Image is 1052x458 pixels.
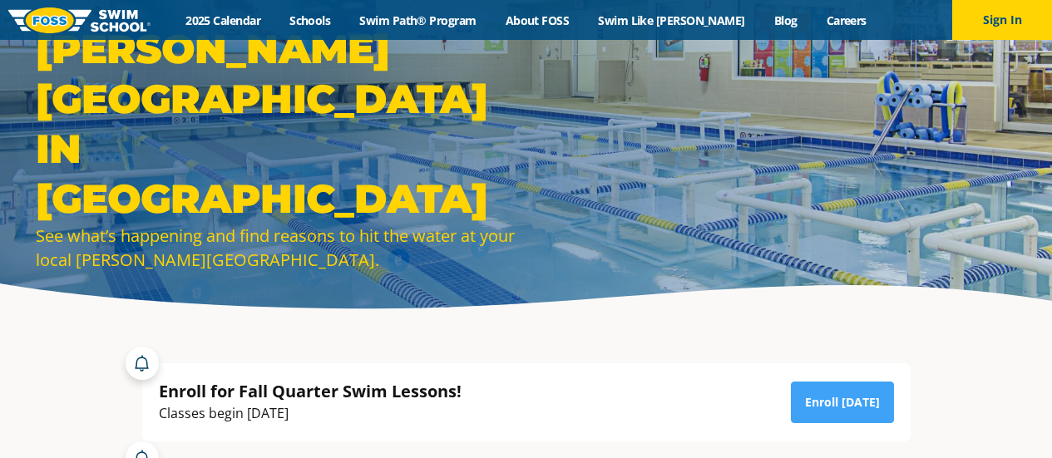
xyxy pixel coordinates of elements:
[275,12,345,28] a: Schools
[584,12,760,28] a: Swim Like [PERSON_NAME]
[8,7,151,33] img: FOSS Swim School Logo
[345,12,491,28] a: Swim Path® Program
[759,12,812,28] a: Blog
[36,224,518,272] div: See what’s happening and find reasons to hit the water at your local [PERSON_NAME][GEOGRAPHIC_DATA].
[32,404,52,430] div: TOP
[171,12,275,28] a: 2025 Calendar
[159,380,462,402] div: Enroll for Fall Quarter Swim Lessons!
[491,12,584,28] a: About FOSS
[812,12,881,28] a: Careers
[159,402,462,425] div: Classes begin [DATE]
[791,382,894,423] a: Enroll [DATE]
[36,24,518,224] h1: [PERSON_NAME][GEOGRAPHIC_DATA] in [GEOGRAPHIC_DATA]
